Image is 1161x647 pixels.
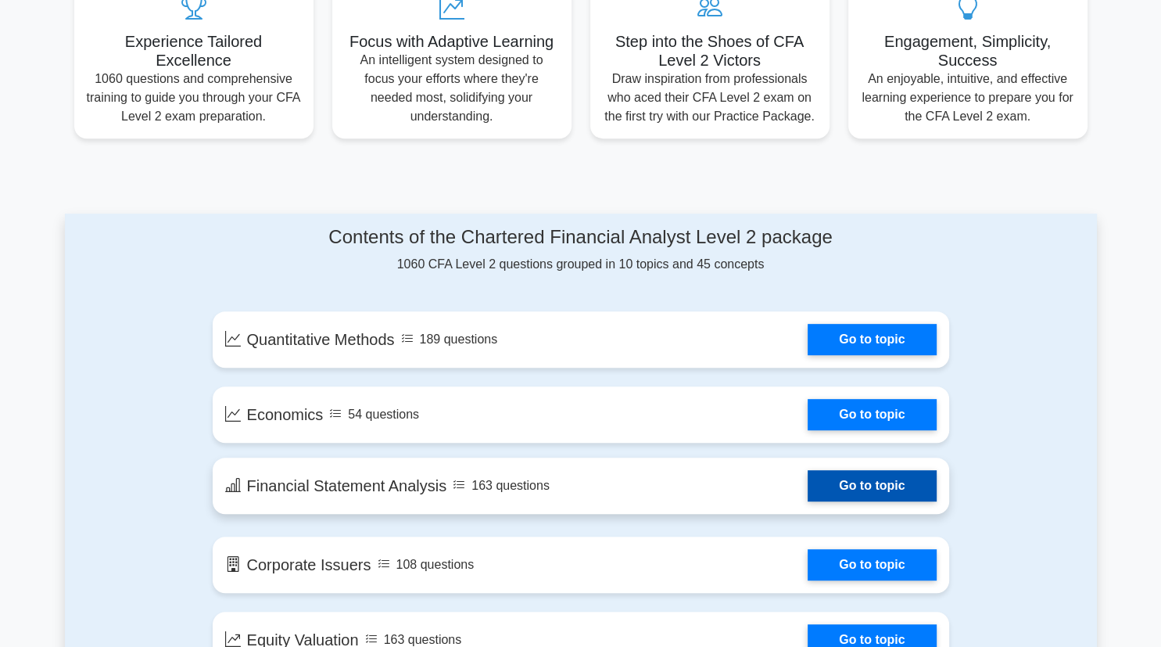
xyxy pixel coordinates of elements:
h5: Experience Tailored Excellence [87,32,301,70]
p: An intelligent system designed to focus your efforts where they're needed most, solidifying your ... [345,51,559,126]
p: Draw inspiration from professionals who aced their CFA Level 2 exam on the first try with our Pra... [603,70,817,126]
h5: Step into the Shoes of CFA Level 2 Victors [603,32,817,70]
h5: Focus with Adaptive Learning [345,32,559,51]
div: 1060 CFA Level 2 questions grouped in 10 topics and 45 concepts [213,226,949,274]
h4: Contents of the Chartered Financial Analyst Level 2 package [213,226,949,249]
p: 1060 questions and comprehensive training to guide you through your CFA Level 2 exam preparation. [87,70,301,126]
a: Go to topic [808,399,936,430]
a: Go to topic [808,549,936,581]
p: An enjoyable, intuitive, and effective learning experience to prepare you for the CFA Level 2 exam. [861,70,1075,126]
a: Go to topic [808,324,936,355]
a: Go to topic [808,470,936,501]
h5: Engagement, Simplicity, Success [861,32,1075,70]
